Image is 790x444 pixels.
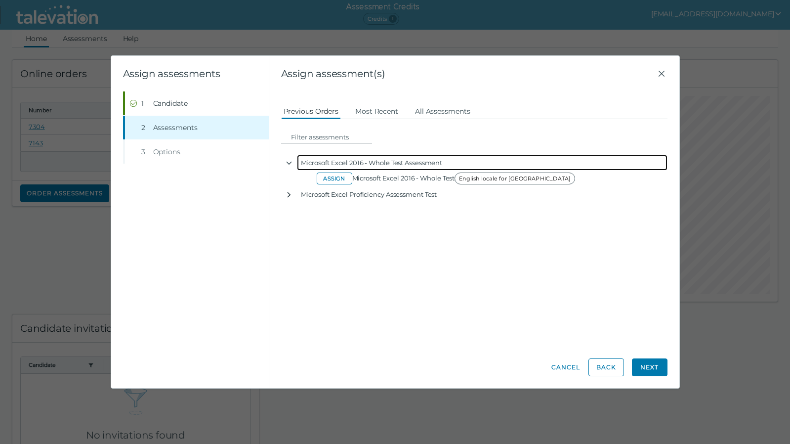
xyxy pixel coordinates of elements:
button: 2Assessments [125,116,269,139]
nav: Wizard steps [123,91,269,164]
button: Close [656,68,667,80]
span: Microsoft Excel 2016 - Whole Test [352,174,579,182]
button: Most Recent [353,102,401,120]
span: Candidate [153,98,188,108]
input: Filter assessments [287,131,372,143]
span: Assessments [153,123,198,133]
button: Cancel [551,358,581,376]
span: English locale for [GEOGRAPHIC_DATA] [455,173,575,184]
button: Back [588,358,624,376]
div: 1 [141,98,149,108]
clr-wizard-title: Assign assessments [123,68,220,80]
button: Completed [125,91,269,115]
button: Previous Orders [281,102,341,120]
cds-icon: Completed [129,99,137,107]
button: All Assessments [413,102,473,120]
div: Microsoft Excel Proficiency Assessment Test [297,186,667,202]
button: Assign [317,173,352,184]
button: Next [632,358,667,376]
div: 2 [141,123,149,133]
div: Microsoft Excel 2016 - Whole Test Assessment [297,155,667,171]
span: Assign assessment(s) [281,68,656,80]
